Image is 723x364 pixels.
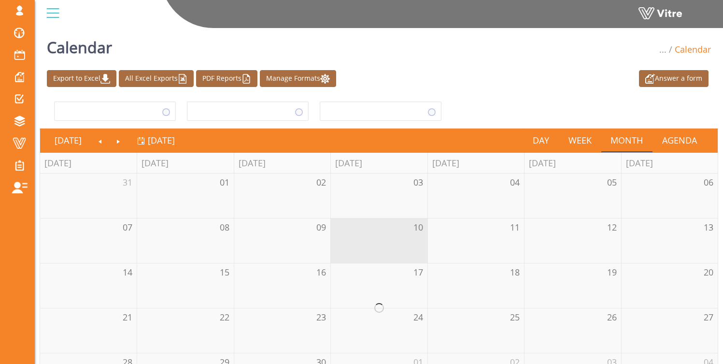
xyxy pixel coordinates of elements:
a: Answer a form [639,70,709,87]
th: [DATE] [330,153,427,174]
th: [DATE] [621,153,718,174]
a: [DATE] [137,129,175,151]
th: [DATE] [137,153,233,174]
a: Week [559,129,601,151]
a: Next [109,129,128,151]
li: Calendar [666,44,711,56]
a: All Excel Exports [119,70,194,87]
img: cal_settings.png [320,74,330,84]
span: select [423,102,440,120]
span: [DATE] [148,134,175,146]
a: Day [523,129,559,151]
a: Export to Excel [47,70,116,87]
th: [DATE] [234,153,330,174]
th: [DATE] [427,153,524,174]
a: Manage Formats [260,70,336,87]
span: ... [659,44,666,55]
img: appointment_white2.png [645,74,655,84]
a: [DATE] [45,129,91,151]
a: Previous [91,129,110,151]
a: PDF Reports [196,70,257,87]
img: cal_excel.png [178,74,187,84]
a: Month [601,129,653,151]
a: Agenda [652,129,707,151]
h1: Calendar [47,24,112,65]
th: [DATE] [40,153,137,174]
img: cal_download.png [100,74,110,84]
span: select [157,102,175,120]
span: select [290,102,308,120]
img: cal_pdf.png [241,74,251,84]
th: [DATE] [524,153,621,174]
